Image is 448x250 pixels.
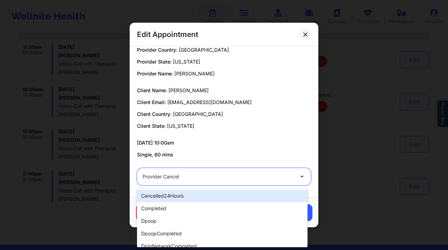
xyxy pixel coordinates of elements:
[137,215,308,227] div: dpoop
[137,227,308,240] div: dpoopCompleted
[137,151,311,158] p: Single, 60 mins
[168,87,209,93] span: [PERSON_NAME]
[137,58,311,65] p: Provider State:
[137,46,311,53] p: Provider Country:
[167,123,194,129] span: [US_STATE]
[136,204,208,221] button: Cancel Appointment
[174,71,215,76] span: [PERSON_NAME]
[137,123,311,130] p: Client State:
[143,168,294,185] div: Provider cancel
[167,99,252,105] span: [EMAIL_ADDRESS][DOMAIN_NAME]
[137,87,311,94] p: Client Name:
[137,99,311,106] p: Client Email:
[137,111,311,118] p: Client Country:
[137,70,311,77] p: Provider Name:
[173,59,200,65] span: [US_STATE]
[137,139,311,146] p: [DATE] 10:00am
[179,47,229,53] span: [GEOGRAPHIC_DATA]
[137,30,198,39] h2: Edit Appointment
[173,111,223,117] span: [GEOGRAPHIC_DATA]
[137,190,308,202] div: cancelled24Hours
[137,202,308,215] div: completed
